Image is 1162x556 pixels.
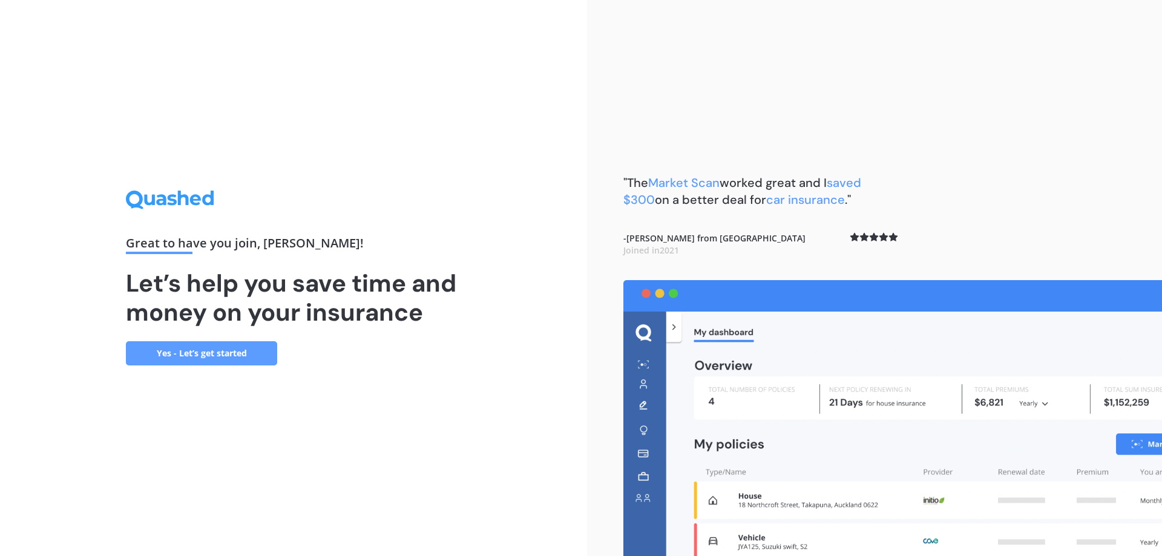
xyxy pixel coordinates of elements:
a: Yes - Let’s get started [126,341,277,365]
h1: Let’s help you save time and money on your insurance [126,269,461,327]
span: Market Scan [648,175,720,191]
span: car insurance [766,192,845,208]
b: - [PERSON_NAME] from [GEOGRAPHIC_DATA] [623,232,806,256]
img: dashboard.webp [623,280,1162,556]
span: Joined in 2021 [623,244,679,256]
b: "The worked great and I on a better deal for ." [623,175,861,208]
div: Great to have you join , [PERSON_NAME] ! [126,237,461,254]
span: saved $300 [623,175,861,208]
